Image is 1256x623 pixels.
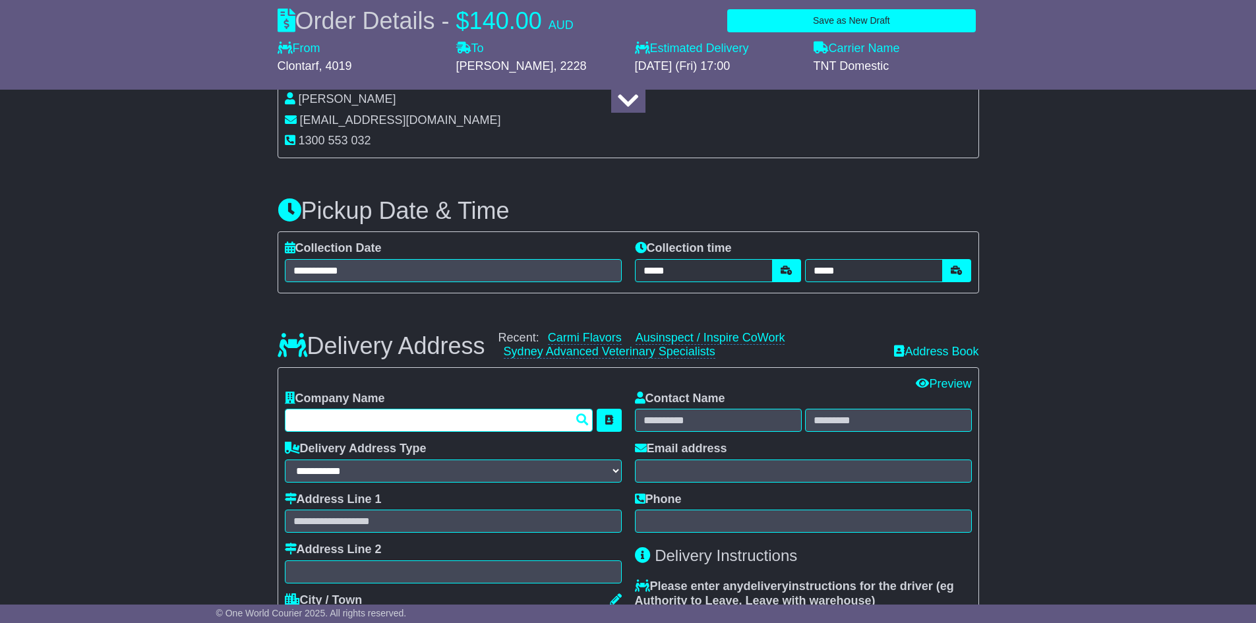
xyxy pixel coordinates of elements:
[635,392,725,406] label: Contact Name
[635,442,727,456] label: Email address
[894,345,978,358] a: Address Book
[635,492,682,507] label: Phone
[814,42,900,56] label: Carrier Name
[456,42,484,56] label: To
[727,9,975,32] button: Save as New Draft
[635,241,732,256] label: Collection time
[285,392,385,406] label: Company Name
[456,7,469,34] span: $
[744,579,789,593] span: delivery
[299,134,371,147] span: 1300 553 032
[655,547,797,564] span: Delivery Instructions
[278,59,319,73] span: Clontarf
[635,579,972,608] label: Please enter any instructions for the driver ( )
[278,42,320,56] label: From
[549,18,574,32] span: AUD
[285,492,382,507] label: Address Line 1
[635,579,954,607] span: eg Authority to Leave, Leave with warehouse
[278,333,485,359] h3: Delivery Address
[635,59,800,74] div: [DATE] (Fri) 17:00
[636,331,785,345] a: Ausinspect / Inspire CoWork
[554,59,587,73] span: , 2228
[285,543,382,557] label: Address Line 2
[216,608,407,618] span: © One World Courier 2025. All rights reserved.
[456,59,554,73] span: [PERSON_NAME]
[548,331,622,345] a: Carmi Flavors
[278,7,574,35] div: Order Details -
[300,113,501,127] span: [EMAIL_ADDRESS][DOMAIN_NAME]
[285,241,382,256] label: Collection Date
[498,331,882,359] div: Recent:
[635,42,800,56] label: Estimated Delivery
[469,7,542,34] span: 140.00
[814,59,979,74] div: TNT Domestic
[504,345,715,359] a: Sydney Advanced Veterinary Specialists
[285,442,427,456] label: Delivery Address Type
[916,377,971,390] a: Preview
[319,59,352,73] span: , 4019
[285,593,363,608] label: City / Town
[278,198,979,224] h3: Pickup Date & Time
